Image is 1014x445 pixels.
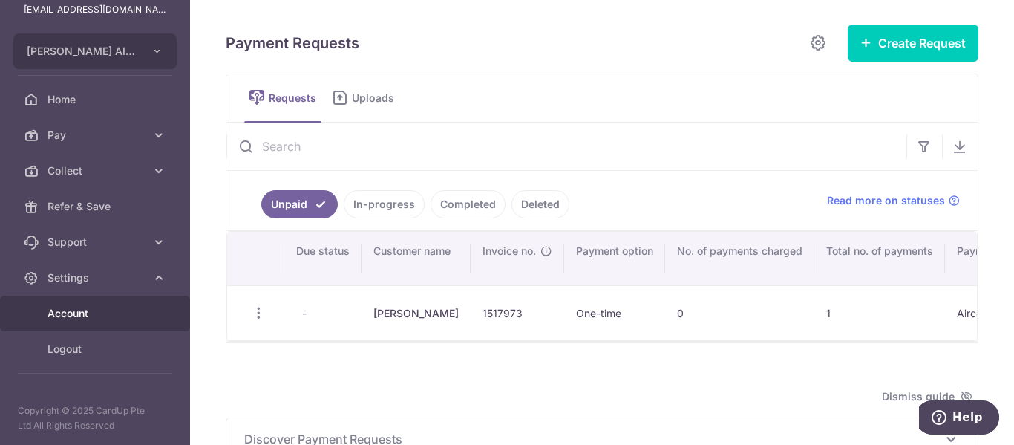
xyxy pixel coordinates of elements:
[483,244,536,259] span: Invoice no.
[27,44,137,59] span: [PERSON_NAME] AIRCONDITIONING PTE. LTD.
[362,285,471,340] td: [PERSON_NAME]
[919,400,999,438] iframe: Opens a widget where you can find more information
[576,244,653,259] span: Payment option
[814,232,945,285] th: Total no. of payments
[564,232,665,285] th: Payment option
[48,128,145,143] span: Pay
[48,270,145,285] span: Settings
[48,92,145,107] span: Home
[48,235,145,250] span: Support
[284,232,362,285] th: Due status
[564,285,665,340] td: One-time
[48,199,145,214] span: Refer & Save
[33,10,64,24] span: Help
[244,74,321,122] a: Requests
[269,91,321,105] span: Requests
[431,190,506,218] a: Completed
[226,123,906,170] input: Search
[226,31,359,55] h5: Payment Requests
[327,74,405,122] a: Uploads
[471,232,564,285] th: Invoice no.
[471,285,564,340] td: 1517973
[296,303,313,324] span: -
[48,163,145,178] span: Collect
[13,33,177,69] button: [PERSON_NAME] AIRCONDITIONING PTE. LTD.
[344,190,425,218] a: In-progress
[827,193,945,208] span: Read more on statuses
[665,285,814,340] td: 0
[882,388,972,406] span: Dismiss guide
[261,190,338,218] a: Unpaid
[48,342,145,357] span: Logout
[826,244,933,259] span: Total no. of payments
[814,285,945,340] td: 1
[24,2,166,17] p: [EMAIL_ADDRESS][DOMAIN_NAME]
[362,232,471,285] th: Customer name
[511,190,569,218] a: Deleted
[352,91,405,105] span: Uploads
[848,25,978,62] button: Create Request
[827,193,960,208] a: Read more on statuses
[665,232,814,285] th: No. of payments charged
[48,306,145,321] span: Account
[677,244,802,259] span: No. of payments charged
